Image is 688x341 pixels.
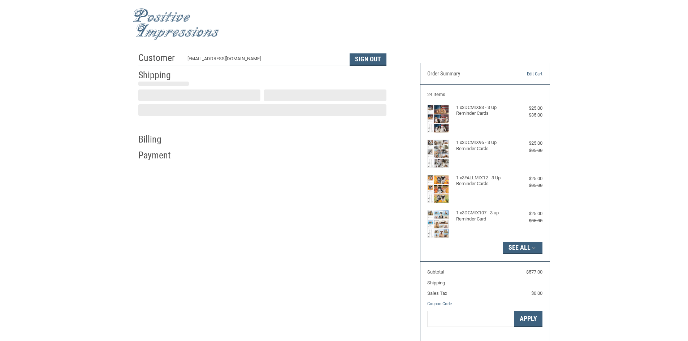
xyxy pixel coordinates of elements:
span: Sales Tax [427,290,447,296]
h4: 1 x 3DCMIX83 - 3 Up Reminder Cards [456,105,512,117]
input: Gift Certificate or Coupon Code [427,311,514,327]
div: $35.00 [514,147,542,154]
div: $35.00 [514,217,542,224]
h4: 1 x 3FALLMIX12 - 3 Up Reminder Cards [456,175,512,187]
div: $25.00 [514,175,542,182]
h3: 24 Items [427,92,542,97]
span: Shipping [427,280,445,285]
div: [EMAIL_ADDRESS][DOMAIN_NAME] [187,55,342,66]
h3: Order Summary [427,70,506,78]
button: Apply [514,311,542,327]
h2: Customer [138,52,181,64]
span: -- [540,280,542,285]
span: $0.00 [531,290,542,296]
button: See All [503,242,542,254]
span: $577.00 [526,269,542,275]
button: Sign Out [350,53,386,66]
h4: 1 x 3DCMIX107 - 3 up Reminder Card [456,210,512,222]
a: Edit Cart [506,70,542,78]
a: Coupon Code [427,301,452,306]
h4: 1 x 3DCMIX96 - 3 Up Reminder Cards [456,140,512,152]
span: Subtotal [427,269,444,275]
h2: Payment [138,149,181,161]
div: $35.00 [514,182,542,189]
div: $25.00 [514,105,542,112]
div: $35.00 [514,112,542,119]
div: $25.00 [514,210,542,217]
div: $25.00 [514,140,542,147]
img: Positive Impressions [133,8,220,40]
h2: Shipping [138,69,181,81]
h2: Billing [138,134,181,145]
